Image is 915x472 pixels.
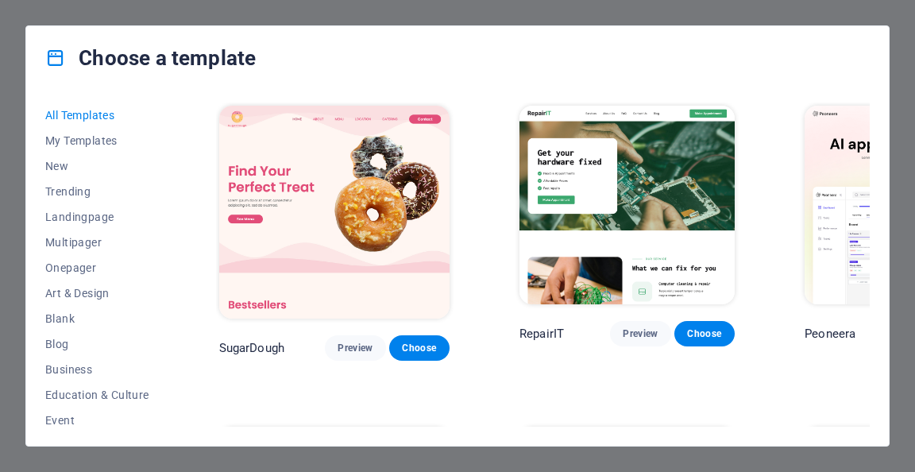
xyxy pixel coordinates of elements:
[325,335,385,361] button: Preview
[45,109,149,122] span: All Templates
[45,153,149,179] button: New
[674,321,735,346] button: Choose
[45,382,149,408] button: Education & Culture
[45,331,149,357] button: Blog
[519,106,735,304] img: RepairIT
[45,363,149,376] span: Business
[45,408,149,433] button: Event
[45,338,149,350] span: Blog
[219,106,450,319] img: SugarDough
[45,261,149,274] span: Onepager
[45,414,149,427] span: Event
[45,357,149,382] button: Business
[623,327,658,340] span: Preview
[45,45,256,71] h4: Choose a template
[45,280,149,306] button: Art & Design
[45,211,149,223] span: Landingpage
[519,326,564,342] p: RepairIT
[805,326,855,342] p: Peoneera
[45,204,149,230] button: Landingpage
[389,335,450,361] button: Choose
[338,342,373,354] span: Preview
[45,185,149,198] span: Trending
[45,389,149,401] span: Education & Culture
[45,134,149,147] span: My Templates
[45,230,149,255] button: Multipager
[687,327,722,340] span: Choose
[45,236,149,249] span: Multipager
[45,312,149,325] span: Blank
[45,306,149,331] button: Blank
[45,103,149,128] button: All Templates
[610,321,670,346] button: Preview
[45,287,149,300] span: Art & Design
[45,128,149,153] button: My Templates
[45,160,149,172] span: New
[219,340,284,356] p: SugarDough
[402,342,437,354] span: Choose
[45,255,149,280] button: Onepager
[45,179,149,204] button: Trending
